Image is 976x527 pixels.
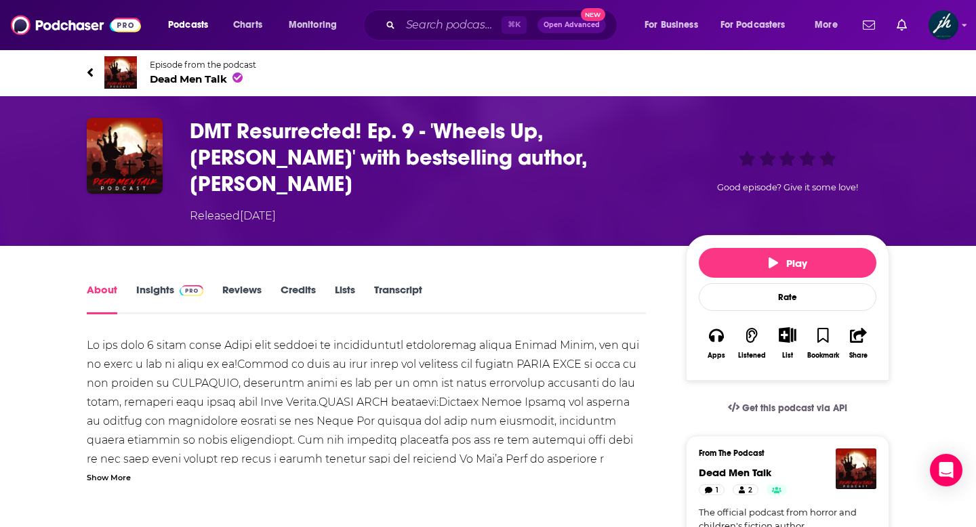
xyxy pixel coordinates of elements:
[773,327,801,342] button: Show More Button
[289,16,337,35] span: Monitoring
[224,14,270,36] a: Charts
[635,14,715,36] button: open menu
[104,56,137,89] img: Dead Men Talk
[782,351,793,360] div: List
[805,318,840,368] button: Bookmark
[222,283,262,314] a: Reviews
[738,352,766,360] div: Listened
[374,283,422,314] a: Transcript
[857,14,880,37] a: Show notifications dropdown
[849,352,868,360] div: Share
[770,318,805,368] div: Show More ButtonList
[742,402,847,414] span: Get this podcast via API
[699,466,771,479] a: Dead Men Talk
[502,16,527,34] span: ⌘ K
[150,60,256,70] span: Episode from the podcast
[699,248,876,278] button: Play
[929,10,958,40] span: Logged in as JHPublicRelations
[836,448,876,489] img: Dead Men Talk
[11,12,141,38] img: Podchaser - Follow, Share and Rate Podcasts
[748,484,752,497] span: 2
[168,16,208,35] span: Podcasts
[733,484,758,495] a: 2
[805,14,855,36] button: open menu
[190,208,276,224] div: Released [DATE]
[87,283,117,314] a: About
[716,484,718,497] span: 1
[376,9,630,41] div: Search podcasts, credits, & more...
[929,10,958,40] img: User Profile
[720,16,786,35] span: For Podcasters
[87,118,163,194] img: DMT Resurrected! Ep. 9 - 'Wheels Up, Angel Down' with bestselling author, Daniel Kraus
[891,14,912,37] a: Show notifications dropdown
[815,16,838,35] span: More
[537,17,606,33] button: Open AdvancedNew
[699,318,734,368] button: Apps
[180,285,203,296] img: Podchaser Pro
[699,283,876,311] div: Rate
[699,448,866,458] h3: From The Podcast
[401,14,502,36] input: Search podcasts, credits, & more...
[544,22,600,28] span: Open Advanced
[841,318,876,368] button: Share
[281,283,316,314] a: Credits
[734,318,769,368] button: Listened
[930,454,962,486] div: Open Intercom Messenger
[87,56,488,89] a: Dead Men TalkEpisode from the podcastDead Men Talk
[233,16,262,35] span: Charts
[769,257,807,270] span: Play
[807,352,839,360] div: Bookmark
[708,352,725,360] div: Apps
[929,10,958,40] button: Show profile menu
[717,182,858,192] span: Good episode? Give it some love!
[279,14,354,36] button: open menu
[581,8,605,21] span: New
[335,283,355,314] a: Lists
[150,72,256,85] span: Dead Men Talk
[136,283,203,314] a: InsightsPodchaser Pro
[712,14,805,36] button: open menu
[645,16,698,35] span: For Business
[699,484,725,495] a: 1
[717,392,858,425] a: Get this podcast via API
[159,14,226,36] button: open menu
[190,118,664,197] h1: DMT Resurrected! Ep. 9 - 'Wheels Up, Angel Down' with bestselling author, Daniel Kraus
